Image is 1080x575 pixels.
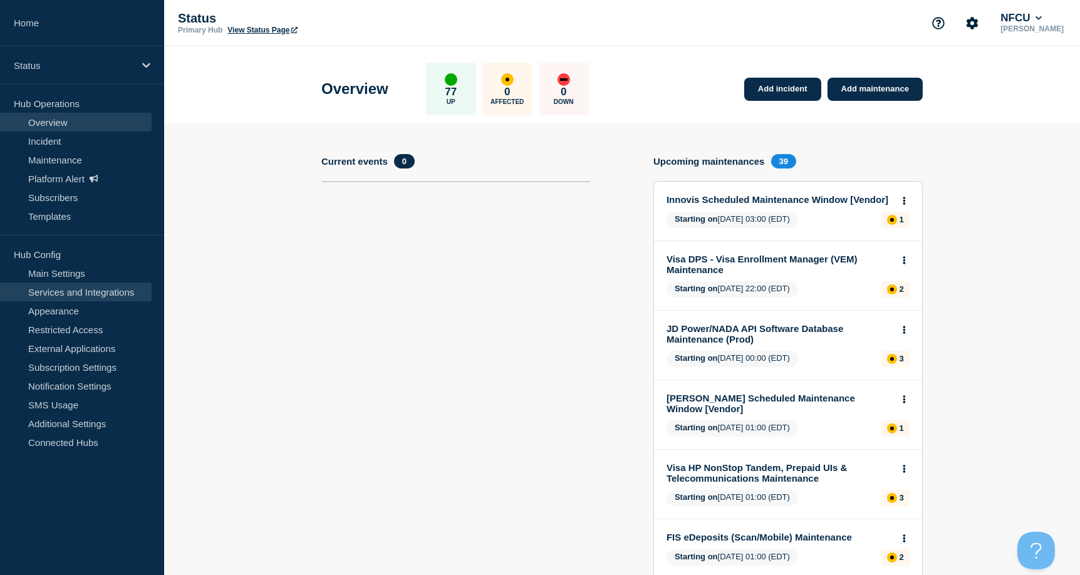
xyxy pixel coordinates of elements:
p: 2 [900,552,904,562]
button: Support [925,10,952,36]
p: 2 [900,284,904,294]
span: [DATE] 01:00 (EDT) [667,420,798,437]
p: 0 [504,86,510,98]
h1: Overview [321,80,388,98]
p: 0 [561,86,566,98]
p: Up [447,98,455,105]
p: [PERSON_NAME] [998,24,1066,33]
div: up [445,73,457,86]
a: FIS eDeposits (Scan/Mobile) Maintenance [667,532,893,542]
span: Starting on [675,552,718,561]
a: JD Power/NADA API Software Database Maintenance (Prod) [667,323,893,344]
h4: Current events [321,156,388,167]
a: View Status Page [227,26,297,34]
span: 0 [394,154,415,168]
a: Visa DPS - Visa Enrollment Manager (VEM) Maintenance [667,254,893,275]
p: Status [178,11,428,26]
button: NFCU [998,12,1044,24]
div: affected [887,284,897,294]
span: Starting on [675,214,718,224]
a: [PERSON_NAME] Scheduled Maintenance Window [Vendor] [667,393,893,414]
p: Primary Hub [178,26,222,34]
p: 1 [900,423,904,433]
span: [DATE] 01:00 (EDT) [667,490,798,506]
p: Down [554,98,574,105]
span: Starting on [675,423,718,432]
span: [DATE] 01:00 (EDT) [667,549,798,566]
iframe: Help Scout Beacon - Open [1017,532,1055,569]
p: Status [14,60,134,71]
div: affected [887,215,897,225]
p: 1 [900,215,904,224]
span: [DATE] 03:00 (EDT) [667,212,798,228]
p: 3 [900,354,904,363]
div: affected [887,493,897,503]
a: Add maintenance [828,78,923,101]
p: Affected [491,98,524,105]
span: [DATE] 00:00 (EDT) [667,351,798,367]
h4: Upcoming maintenances [653,156,765,167]
a: Visa HP NonStop Tandem, Prepaid UIs & Telecommunications Maintenance [667,462,893,484]
span: [DATE] 22:00 (EDT) [667,281,798,298]
span: 39 [771,154,796,168]
p: 77 [445,86,457,98]
button: Account settings [959,10,985,36]
div: down [558,73,570,86]
span: Starting on [675,284,718,293]
div: affected [887,354,897,364]
div: affected [887,552,897,562]
div: affected [887,423,897,433]
p: 3 [900,493,904,502]
a: Innovis Scheduled Maintenance Window [Vendor] [667,194,893,205]
span: Starting on [675,492,718,502]
span: Starting on [675,353,718,363]
div: affected [501,73,514,86]
a: Add incident [744,78,821,101]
